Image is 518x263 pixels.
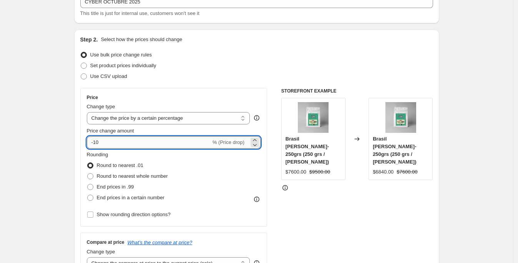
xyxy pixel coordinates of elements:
[286,168,306,176] div: $7600.00
[80,36,98,43] h2: Step 2.
[90,63,156,68] span: Set product prices individually
[80,10,199,16] span: This title is just for internal use, customers won't see it
[87,128,134,134] span: Price change amount
[373,168,393,176] div: $6840.00
[87,152,108,157] span: Rounding
[309,168,330,176] strike: $9500.00
[97,162,143,168] span: Round to nearest .01
[87,239,125,245] h3: Compare at price
[87,136,211,149] input: -15
[90,73,127,79] span: Use CSV upload
[397,168,417,176] strike: $7600.00
[373,136,416,165] span: Brasil [PERSON_NAME]- 250grs (250 grs / [PERSON_NAME])
[253,114,261,122] div: help
[213,139,244,145] span: % (Price drop)
[87,94,98,101] h3: Price
[97,173,168,179] span: Round to nearest whole number
[298,102,329,133] img: 138_80x.jpg
[87,249,115,255] span: Change type
[90,52,152,58] span: Use bulk price change rules
[286,136,329,165] span: Brasil [PERSON_NAME]- 250grs (250 grs / [PERSON_NAME])
[101,36,182,43] p: Select how the prices should change
[97,212,171,217] span: Show rounding direction options?
[385,102,416,133] img: 138_80x.jpg
[97,184,134,190] span: End prices in .99
[97,195,164,200] span: End prices in a certain number
[128,240,193,245] button: What's the compare at price?
[87,104,115,109] span: Change type
[281,88,433,94] h6: STOREFRONT EXAMPLE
